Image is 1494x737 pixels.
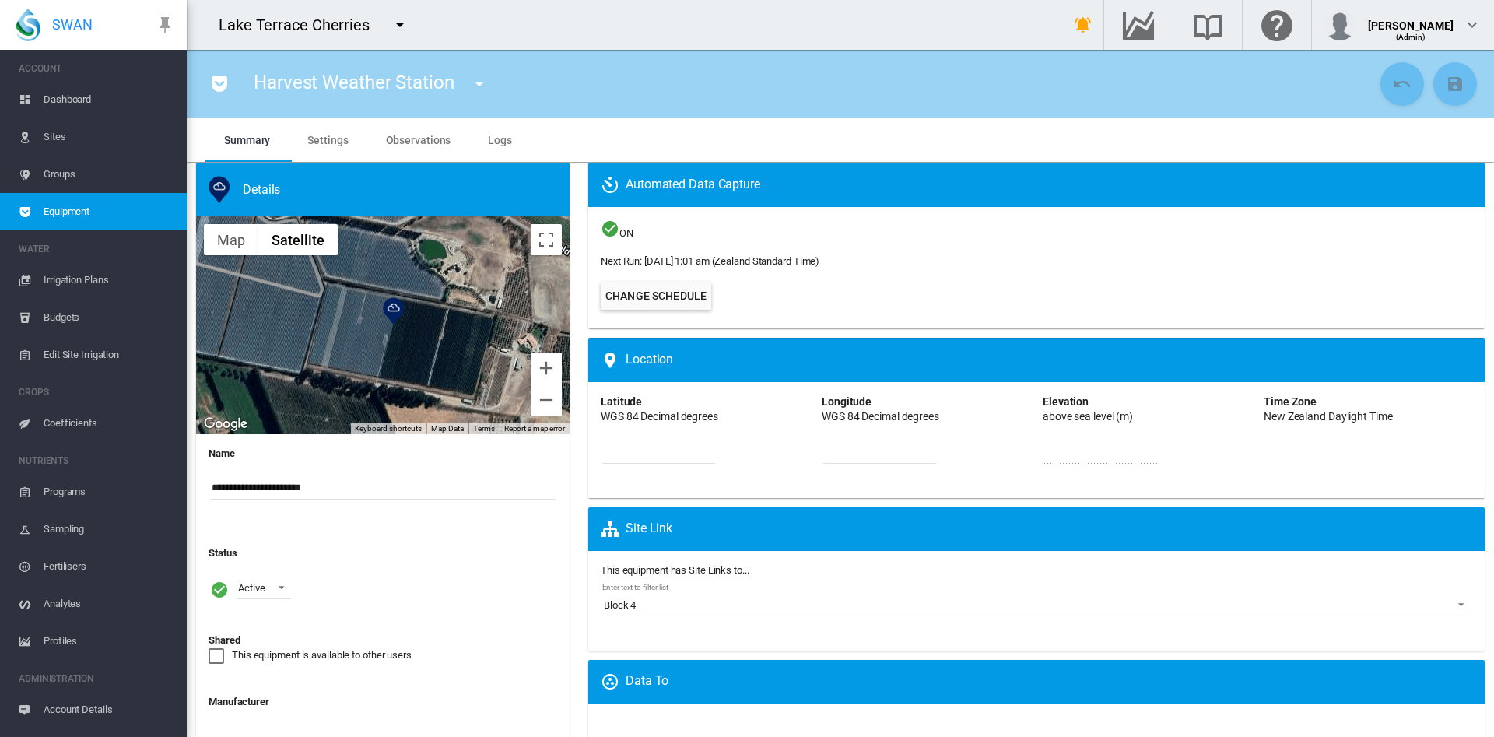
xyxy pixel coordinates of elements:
div: Lake Terrace Cherries [219,14,384,36]
button: icon-bell-ring [1068,9,1099,40]
b: Name [209,447,235,459]
span: Fertilisers [44,548,174,585]
button: Show street map [204,224,258,255]
md-icon: icon-camera-timer [601,176,626,195]
span: ACCOUNT [19,56,174,81]
span: Coefficients [44,405,174,442]
md-icon: icon-content-save [1446,75,1464,93]
div: Elevation [1043,395,1089,410]
md-icon: icon-chevron-down [1463,16,1482,34]
button: Map Data [431,423,464,434]
span: WATER [19,237,174,261]
button: Keyboard shortcuts [355,423,422,434]
md-icon: icon-pin [156,16,174,34]
span: Data To [601,672,668,691]
md-icon: icon-bell-ring [1074,16,1092,34]
span: Logs [488,134,512,146]
button: icon-menu-down [464,68,495,100]
label: This equipment has Site Links to... [601,563,1472,577]
a: Terms [473,424,495,433]
span: Analytes [44,585,174,623]
span: ADMINISTRATION [19,666,174,691]
div: New Zealand Daylight Time [1264,409,1393,425]
span: Edit Site Irrigation [44,336,174,374]
md-icon: icon-menu-down [391,16,409,34]
div: Longitude [822,395,871,410]
span: Budgets [44,299,174,336]
img: 10.svg [209,176,230,204]
button: Toggle fullscreen view [531,224,562,255]
span: Sites [44,118,174,156]
md-icon: icon-pocket [210,75,229,93]
span: Sampling [44,511,174,548]
span: Next Run: [DATE] 1:01 am (Zealand Standard Time) [601,254,1472,268]
span: CROPS [19,380,174,405]
md-icon: icon-sitemap [601,520,626,539]
span: Automated Data Capture [601,176,760,195]
md-icon: Click here for help [1258,16,1296,34]
span: Location [601,351,673,370]
div: This equipment is available to other users [232,648,412,662]
div: WGS 84 Decimal degrees [822,409,939,425]
span: Groups [44,156,174,193]
div: above sea level (m) [1043,409,1133,425]
b: Manufacturer [209,696,269,707]
span: Profiles [44,623,174,660]
a: Report a map error [504,424,565,433]
div: A 'Site Link' will cause the equipment to appear on the Site Map and Site Equipment list [594,520,1485,539]
span: Observations [386,134,451,146]
div: WGS 84 Decimal degrees [601,409,718,425]
md-icon: icon-google-circles-communities [601,672,626,691]
md-select: Enter text to filter list: Block 4 [602,593,1471,616]
span: Programs [44,473,174,511]
span: Settings [307,134,348,146]
button: Show satellite imagery [258,224,338,255]
div: Weather Station [209,176,570,204]
md-checkbox: This equipment is available to other users [209,648,412,664]
div: Harvest Weather Station [383,297,405,325]
button: Zoom in [531,353,562,384]
span: Site Link [601,520,672,539]
button: Zoom out [531,384,562,416]
span: Summary [224,134,270,146]
span: (Admin) [1396,33,1426,41]
button: Save Changes [1433,62,1477,106]
b: Shared [209,634,240,646]
span: Irrigation Plans [44,261,174,299]
div: Block 4 [604,598,636,612]
md-icon: Go to the Data Hub [1120,16,1157,34]
span: Dashboard [44,81,174,118]
div: Active [238,582,265,594]
span: ON [601,219,1472,240]
a: Open this area in Google Maps (opens a new window) [200,414,251,434]
button: Change Schedule [601,282,711,310]
span: NUTRIENTS [19,448,174,473]
button: Cancel Changes [1380,62,1424,106]
span: Harvest Weather Station [254,72,454,93]
md-icon: icon-undo [1393,75,1412,93]
img: profile.jpg [1324,9,1355,40]
span: Account Details [44,691,174,728]
button: icon-menu-down [384,9,416,40]
md-icon: Search the knowledge base [1189,16,1226,34]
div: [PERSON_NAME] [1368,12,1454,27]
div: Latitude [601,395,642,410]
md-icon: icon-menu-down [470,75,489,93]
img: SWAN-Landscape-Logo-Colour-drop.png [16,9,40,41]
div: Time Zone [1264,395,1317,410]
button: icon-pocket [204,68,235,100]
i: Active [210,580,229,599]
md-icon: icon-map-marker [601,351,626,370]
img: Google [200,414,251,434]
span: SWAN [52,15,93,34]
span: Equipment [44,193,174,230]
b: Status [209,547,237,559]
